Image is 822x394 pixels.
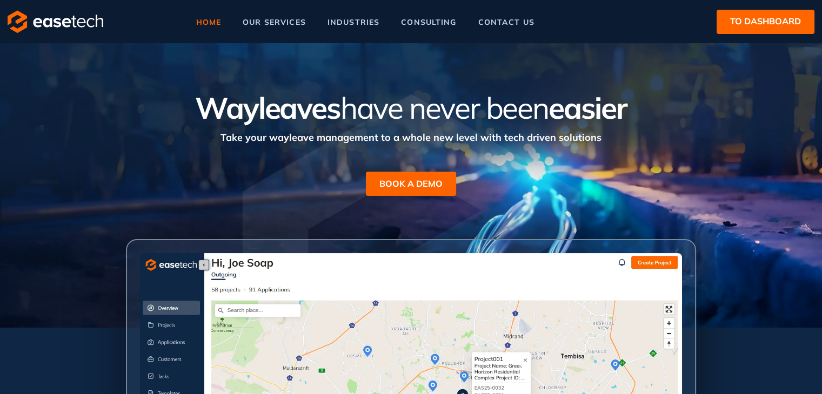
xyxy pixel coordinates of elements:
[379,177,443,190] span: BOOK A DEMO
[101,125,722,145] div: Take your wayleave management to a whole new level with tech driven solutions
[340,89,549,126] span: have never been
[549,89,627,126] span: easier
[8,10,103,33] img: logo
[717,10,814,34] button: to dashboard
[730,15,801,28] span: to dashboard
[366,172,456,196] button: BOOK A DEMO
[195,89,340,126] span: Wayleaves
[478,18,534,26] span: contact us
[401,18,456,26] span: consulting
[243,18,306,26] span: our services
[196,18,221,26] span: home
[328,18,379,26] span: industries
